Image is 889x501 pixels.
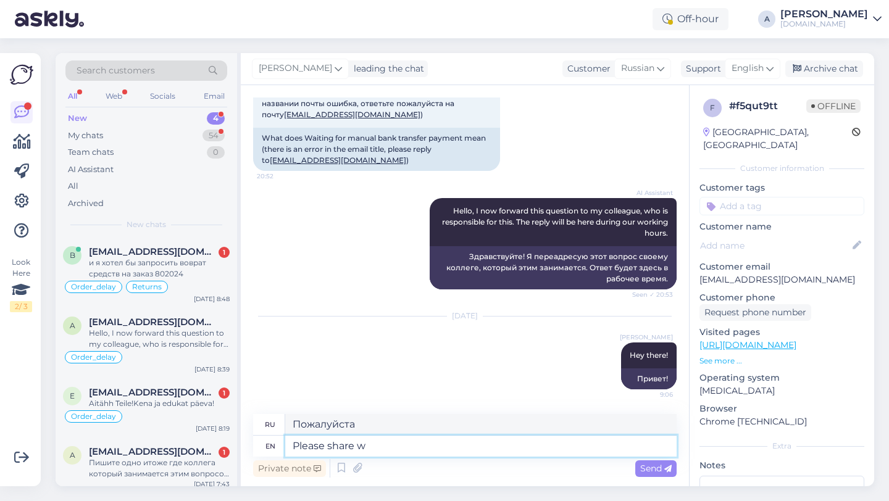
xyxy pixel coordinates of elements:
[257,172,303,181] span: 20:52
[699,441,864,452] div: Extra
[68,164,114,176] div: AI Assistant
[630,350,668,360] span: Hey there!
[201,88,227,104] div: Email
[202,130,225,142] div: 54
[270,155,406,165] a: [EMAIL_ADDRESS][DOMAIN_NAME]
[71,354,116,361] span: Order_delay
[699,459,864,472] p: Notes
[89,446,217,457] span: alekseimironenko6@gmail.com
[207,112,225,125] div: 4
[132,283,162,291] span: Returns
[10,301,32,312] div: 2 / 3
[194,365,230,374] div: [DATE] 8:39
[219,447,230,458] div: 1
[219,387,230,399] div: 1
[219,247,230,258] div: 1
[70,450,75,460] span: a
[780,19,868,29] div: [DOMAIN_NAME]
[89,257,230,279] div: и я хотел бы запросить воврат средств на заказ 802024
[780,9,882,29] a: [PERSON_NAME][DOMAIN_NAME]
[699,197,864,215] input: Add a tag
[10,257,32,312] div: Look Here
[68,180,78,193] div: All
[284,110,420,119] a: [EMAIL_ADDRESS][DOMAIN_NAME]
[103,88,125,104] div: Web
[620,333,673,342] span: [PERSON_NAME]
[207,146,225,159] div: 0
[699,163,864,174] div: Customer information
[710,103,715,112] span: f
[699,220,864,233] p: Customer name
[699,260,864,273] p: Customer email
[71,413,116,420] span: Order_delay
[285,414,677,435] textarea: Пожалуйста
[699,273,864,286] p: [EMAIL_ADDRESS][DOMAIN_NAME]
[653,8,728,30] div: Off-hour
[627,390,673,399] span: 9:06
[732,62,764,75] span: English
[699,355,864,366] p: See more ...
[89,246,217,257] span: britishwyverna@gmail.com
[89,398,230,409] div: Aitähh Teile!Kena ja edukat päeva!
[89,457,230,479] div: Пишите одно итоже где коллега который занимается этим вопросом отписки надоели просто бардак
[785,60,863,77] div: Archive chat
[442,206,670,238] span: Hello, I now forward this question to my colleague, who is responsible for this. The reply will b...
[285,436,677,457] textarea: Please share w
[70,391,75,400] span: e
[699,326,864,339] p: Visited pages
[259,62,332,75] span: [PERSON_NAME]
[780,9,868,19] div: [PERSON_NAME]
[699,181,864,194] p: Customer tags
[68,146,114,159] div: Team chats
[68,112,87,125] div: New
[806,99,861,113] span: Offline
[148,88,178,104] div: Socials
[70,251,75,260] span: b
[700,239,850,252] input: Add name
[89,387,217,398] span: elvi.larka@gmail.com
[703,126,852,152] div: [GEOGRAPHIC_DATA], [GEOGRAPHIC_DATA]
[621,62,654,75] span: Russian
[349,62,424,75] div: leading the chat
[265,414,275,435] div: ru
[194,479,230,489] div: [DATE] 7:43
[77,64,155,77] span: Search customers
[265,436,275,457] div: en
[640,463,672,474] span: Send
[68,130,103,142] div: My chats
[89,317,217,328] span: aigarssibekins@gmail.com
[65,88,80,104] div: All
[253,460,326,477] div: Private note
[699,384,864,397] p: [MEDICAL_DATA]
[262,88,475,119] span: Что значит Waiting for manual bank transfer payment (в названии почты ошибка, ответьте пожалуйста...
[127,219,166,230] span: New chats
[681,62,721,75] div: Support
[70,321,75,330] span: a
[621,368,677,389] div: Привет!
[627,188,673,197] span: AI Assistant
[699,339,796,350] a: [URL][DOMAIN_NAME]
[729,99,806,114] div: # f5qut9tt
[699,402,864,415] p: Browser
[699,291,864,304] p: Customer phone
[89,328,230,350] div: Hello, I now forward this question to my colleague, who is responsible for this. The reply will b...
[253,310,677,321] div: [DATE]
[699,371,864,384] p: Operating system
[699,304,811,321] div: Request phone number
[699,415,864,428] p: Chrome [TECHNICAL_ID]
[430,246,677,289] div: Здравствуйте! Я переадресую этот вопрос своему коллеге, который этим занимается. Ответ будет здес...
[194,294,230,304] div: [DATE] 8:48
[10,63,33,86] img: Askly Logo
[758,10,775,28] div: A
[68,197,104,210] div: Archived
[71,283,116,291] span: Order_delay
[253,128,500,171] div: What does Waiting for manual bank transfer payment mean (there is an error in the email title, pl...
[196,424,230,433] div: [DATE] 8:19
[562,62,611,75] div: Customer
[627,290,673,299] span: Seen ✓ 20:53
